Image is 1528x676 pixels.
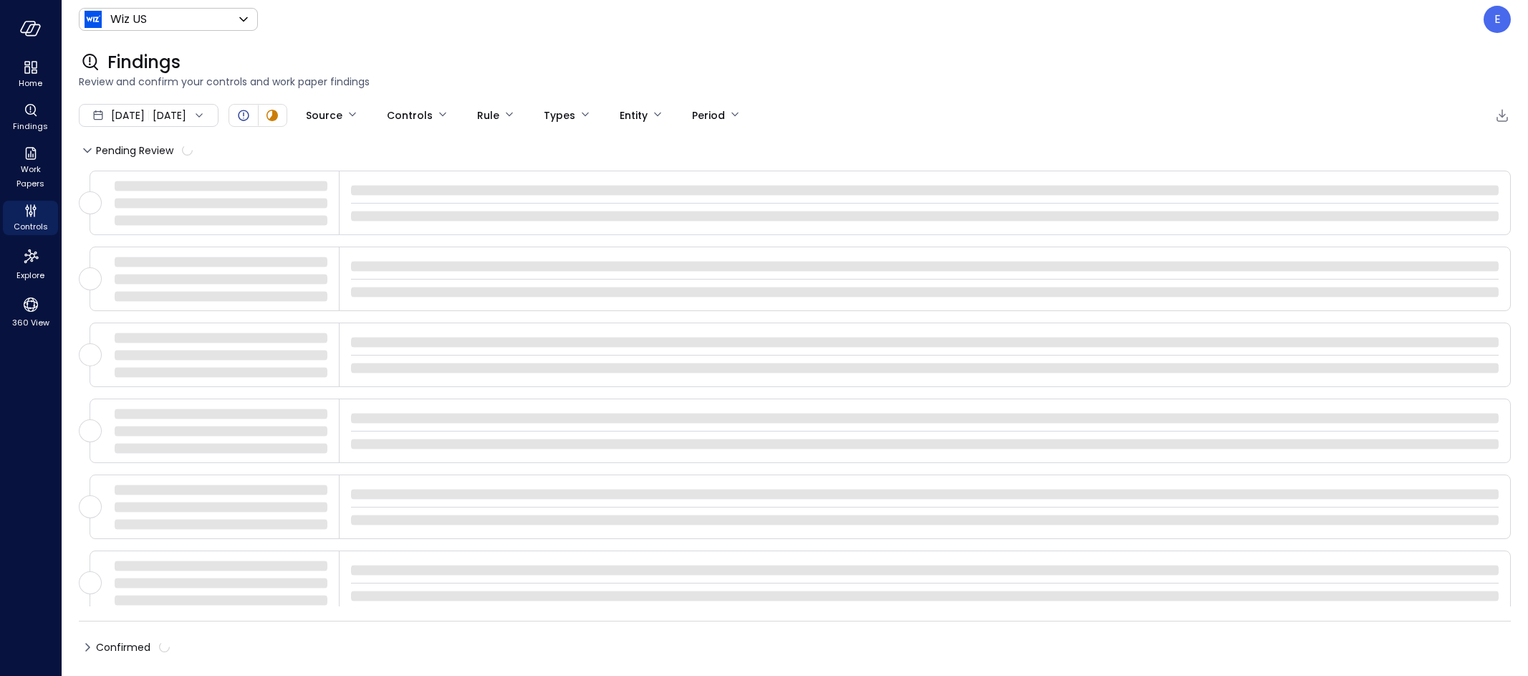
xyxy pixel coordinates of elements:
p: Wiz US [110,11,147,28]
div: 360 View [3,292,58,331]
div: Controls [387,103,433,128]
span: 360 View [12,315,49,330]
span: Confirmed [96,636,170,659]
div: Explore [3,244,58,284]
span: [DATE] [111,108,145,123]
span: Review and confirm your controls and work paper findings [79,74,1511,90]
div: Open [235,107,252,124]
div: Controls [3,201,58,235]
div: Rule [477,103,499,128]
span: Work Papers [9,162,52,191]
div: Entity [620,103,648,128]
span: Findings [107,51,181,74]
div: In Progress [264,107,281,124]
span: Explore [16,268,44,282]
img: Icon [85,11,102,28]
div: Types [544,103,575,128]
div: Findings [3,100,58,135]
span: calculating... [159,642,170,652]
span: Home [19,76,42,90]
span: Pending Review [96,139,193,162]
span: Findings [13,119,48,133]
span: Controls [14,219,48,234]
div: Period [692,103,725,128]
div: Home [3,57,58,92]
span: calculating... [182,145,193,156]
div: Work Papers [3,143,58,192]
p: E [1494,11,1501,28]
div: Eleanor Yehudai [1484,6,1511,33]
div: Source [306,103,342,128]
